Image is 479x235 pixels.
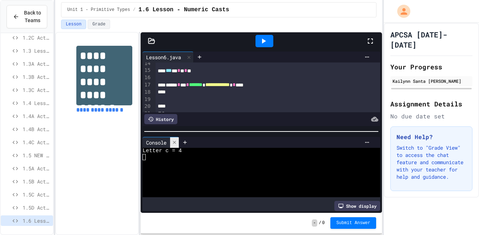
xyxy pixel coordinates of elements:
h1: APCSA [DATE]-[DATE] [390,29,472,50]
span: 1.6 Lesson - Numeric Casts [23,217,50,224]
span: Submit Answer [336,220,370,226]
button: Lesson [61,20,86,29]
span: 1.4C Activity C [23,138,50,146]
div: Lesson6.java [142,52,194,62]
span: 1.4A Activity A [23,112,50,120]
div: My Account [390,3,412,20]
button: Back to Teams [7,5,47,28]
div: 18 [142,89,152,96]
button: Submit Answer [330,217,376,229]
h2: Assignment Details [390,99,472,109]
div: No due date set [390,112,472,121]
span: 1.4 Lesson - Number Calculations [23,99,50,107]
span: 1.3A Activity A [23,60,50,68]
span: / [133,7,136,13]
div: Console [142,137,179,148]
span: Back to Teams [24,9,41,24]
p: Switch to "Grade View" to access the chat feature and communicate with your teacher for help and ... [397,144,466,181]
span: 1.2C Activity C [23,34,50,41]
div: Lesson6.java [142,53,185,61]
div: 16 [142,74,152,81]
span: 1.6 Lesson - Numeric Casts [138,5,229,14]
div: Show display [334,201,380,211]
span: 1.3B Activity B [23,73,50,81]
div: History [144,114,177,124]
div: 20 [142,103,152,110]
span: 1.3C Activity C [23,86,50,94]
span: Unit 1 - Primitive Types [67,7,130,13]
span: 1.4B Activity B [23,125,50,133]
h3: Need Help? [397,133,466,141]
span: 1.5D Activity D [23,204,50,211]
span: 1.5B Activity B [23,178,50,185]
span: / [319,220,321,226]
span: 1.5 NEW Modular Division [23,151,50,159]
div: Console [142,139,170,146]
span: 0 [322,220,325,226]
div: 19 [142,96,152,103]
span: Letter c = 4 [142,148,182,154]
div: 15 [142,67,152,74]
span: 1.3 Lesson - Data Types [23,47,50,54]
button: Grade [88,20,110,29]
span: 1.5C Activity C [23,191,50,198]
span: - [312,219,317,227]
div: Kailynn Santa [PERSON_NAME] [393,78,470,84]
div: 17 [142,81,152,89]
h2: Your Progress [390,62,472,72]
div: 21 [142,110,152,117]
div: 14 [142,60,152,67]
span: 1.5A Activity A [23,165,50,172]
